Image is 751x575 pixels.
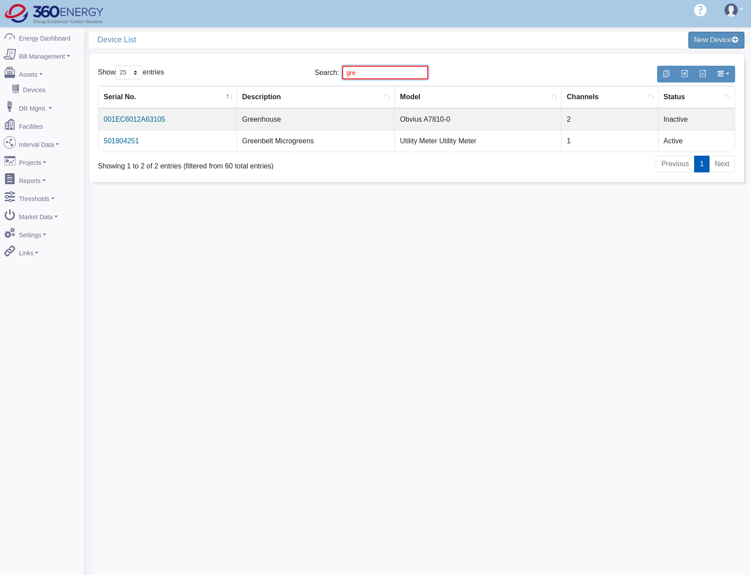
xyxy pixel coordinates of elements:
[395,108,561,130] td: Obvius A7810-0
[116,66,143,79] select: Showentries
[97,32,421,48] span: Device List
[104,116,165,123] a: 001EC6012A63105
[711,66,735,82] button: Show/Hide Columns
[98,66,164,79] label: Show entries
[561,108,658,130] td: 2
[561,130,658,152] td: 1
[657,66,676,82] button: Copy to clipboard
[694,156,710,172] a: 1
[675,66,694,82] button: Export to Excel
[395,86,561,108] th: Model : activate to sort column ascending
[658,108,735,130] td: Inactive
[342,66,428,79] input: Search:
[395,130,561,152] td: Utility Meter Utility Meter
[561,86,658,108] th: Channels : activate to sort column ascending
[693,66,712,82] button: Generate PDF
[658,130,735,152] td: Active
[725,4,738,17] img: user-3.svg
[98,155,356,172] div: Showing 1 to 2 of 2 entries (filtered from 60 total entries)
[237,86,395,108] th: Description : activate to sort column ascending
[98,86,237,108] th: Serial No. : activate to sort column descending
[658,86,735,108] th: Status : activate to sort column ascending
[315,66,428,79] label: Search:
[104,137,139,145] a: 501804251
[237,108,395,130] td: Greenhouse
[688,32,744,49] a: New Device
[237,130,395,152] td: Greenbelt Microgreens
